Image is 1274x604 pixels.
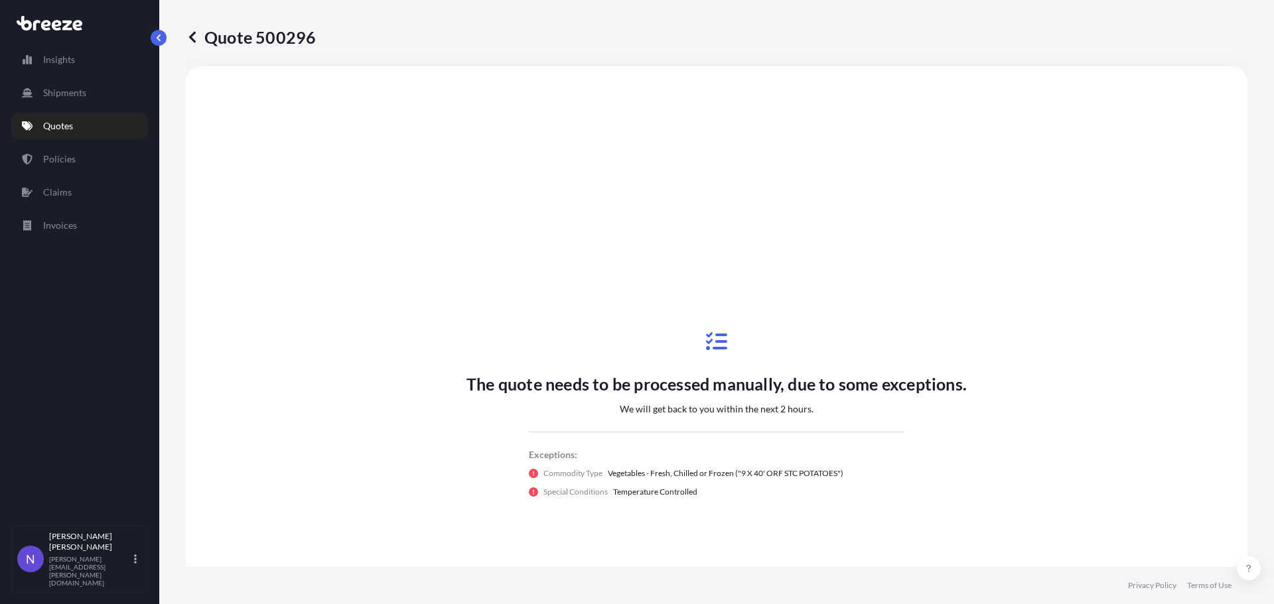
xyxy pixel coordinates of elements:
[613,485,697,499] p: Temperature Controlled
[11,212,148,239] a: Invoices
[608,467,843,480] p: Vegetables - Fresh, Chilled or Frozen ("9 X 40' ORF STC POTATOES")
[186,27,316,48] p: Quote 500296
[466,373,967,394] p: The quote needs to be processed manually, due to some exceptions.
[26,552,35,566] span: N
[11,146,148,172] a: Policies
[620,402,814,416] p: We will get back to you within the next 2 hours.
[11,179,148,206] a: Claims
[43,186,72,199] p: Claims
[43,119,73,133] p: Quotes
[1187,580,1232,591] a: Terms of Use
[11,80,148,106] a: Shipments
[11,113,148,139] a: Quotes
[43,152,76,166] p: Policies
[49,555,131,587] p: [PERSON_NAME][EMAIL_ADDRESS][PERSON_NAME][DOMAIN_NAME]
[11,46,148,73] a: Insights
[49,531,131,552] p: [PERSON_NAME] [PERSON_NAME]
[543,485,608,499] p: Special Conditions
[43,86,86,99] p: Shipments
[43,219,77,232] p: Invoices
[543,467,602,480] p: Commodity Type
[1128,580,1176,591] a: Privacy Policy
[43,53,75,66] p: Insights
[529,448,904,461] p: Exceptions:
